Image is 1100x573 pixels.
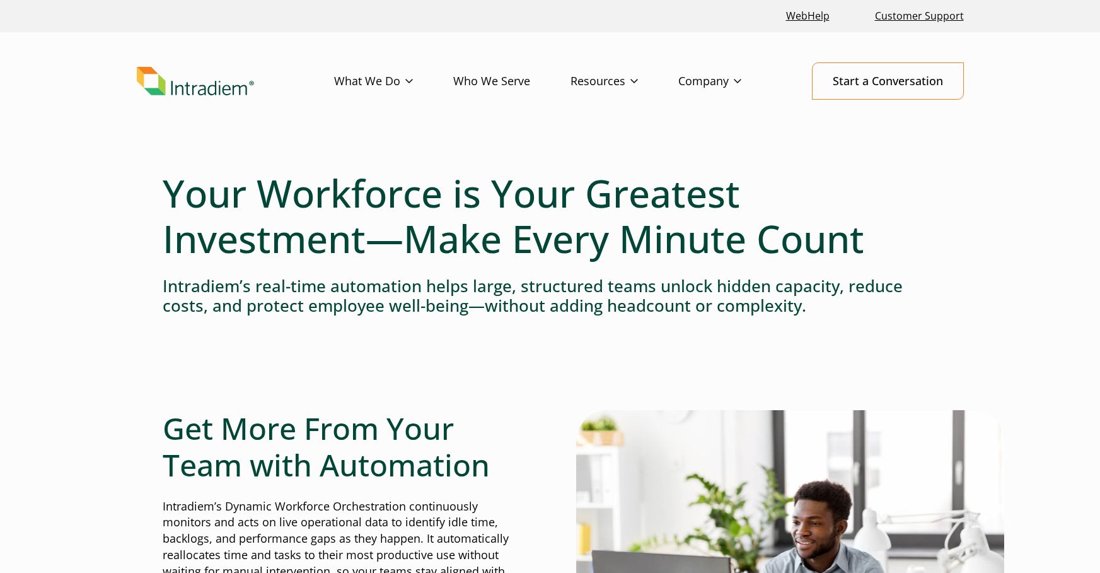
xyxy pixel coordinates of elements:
a: Resources [570,63,678,100]
h2: Get More From Your Team with Automation [163,410,524,483]
a: Customer Support [870,3,969,30]
a: Link opens in a new window [781,3,835,30]
a: Who We Serve [453,63,570,100]
h1: Your Workforce is Your Greatest Investment—Make Every Minute Count [163,170,938,261]
h4: Intradiem’s real-time automation helps large, structured teams unlock hidden capacity, reduce cos... [163,276,938,316]
a: What We Do [334,63,453,100]
a: Link to homepage of Intradiem [137,67,334,96]
a: Start a Conversation [812,62,964,100]
a: Company [678,63,782,100]
img: Intradiem [137,67,254,96]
